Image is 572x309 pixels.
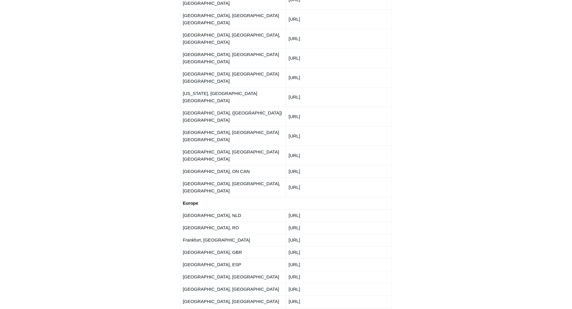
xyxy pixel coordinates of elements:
td: [URL] [286,29,392,48]
td: [GEOGRAPHIC_DATA], [GEOGRAPHIC_DATA] [GEOGRAPHIC_DATA] [180,9,286,29]
td: [GEOGRAPHIC_DATA], RO [180,221,286,234]
td: [URL] [286,107,392,126]
td: [GEOGRAPHIC_DATA], [GEOGRAPHIC_DATA] [GEOGRAPHIC_DATA] [180,48,286,68]
td: [URL] [286,126,392,146]
td: [URL] [286,221,392,234]
td: [GEOGRAPHIC_DATA], [GEOGRAPHIC_DATA] [GEOGRAPHIC_DATA] [180,146,286,165]
td: [GEOGRAPHIC_DATA], ON CAN [180,165,286,177]
td: [URL] [286,258,392,271]
td: [GEOGRAPHIC_DATA], [GEOGRAPHIC_DATA] [GEOGRAPHIC_DATA] [180,126,286,146]
td: [URL] [286,295,392,308]
td: [GEOGRAPHIC_DATA], [GEOGRAPHIC_DATA] [180,271,286,283]
td: [URL] [286,283,392,295]
td: [URL] [286,87,392,107]
td: [GEOGRAPHIC_DATA], ([GEOGRAPHIC_DATA]) [GEOGRAPHIC_DATA] [180,107,286,126]
td: [GEOGRAPHIC_DATA], GBR [180,246,286,258]
td: [GEOGRAPHIC_DATA], [GEOGRAPHIC_DATA] [180,295,286,308]
td: [URL] [286,234,392,246]
td: [URL] [286,209,392,221]
td: [URL] [286,177,392,197]
td: [GEOGRAPHIC_DATA], ESP [180,258,286,271]
td: [URL] [286,165,392,177]
strong: Europe [183,201,198,206]
td: [URL] [286,246,392,258]
td: Frankfurt, [GEOGRAPHIC_DATA] [180,234,286,246]
td: [GEOGRAPHIC_DATA], [GEOGRAPHIC_DATA], [GEOGRAPHIC_DATA] [180,29,286,48]
td: [URL] [286,271,392,283]
td: [GEOGRAPHIC_DATA], [GEOGRAPHIC_DATA] [GEOGRAPHIC_DATA] [180,68,286,87]
td: [URL] [286,48,392,68]
td: [URL] [286,9,392,29]
td: [GEOGRAPHIC_DATA], NLD [180,209,286,221]
td: [URL] [286,146,392,165]
td: [US_STATE], [GEOGRAPHIC_DATA] [GEOGRAPHIC_DATA] [180,87,286,107]
td: [GEOGRAPHIC_DATA], [GEOGRAPHIC_DATA] [180,283,286,295]
td: [URL] [286,68,392,87]
td: [GEOGRAPHIC_DATA], [GEOGRAPHIC_DATA], [GEOGRAPHIC_DATA] [180,177,286,197]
